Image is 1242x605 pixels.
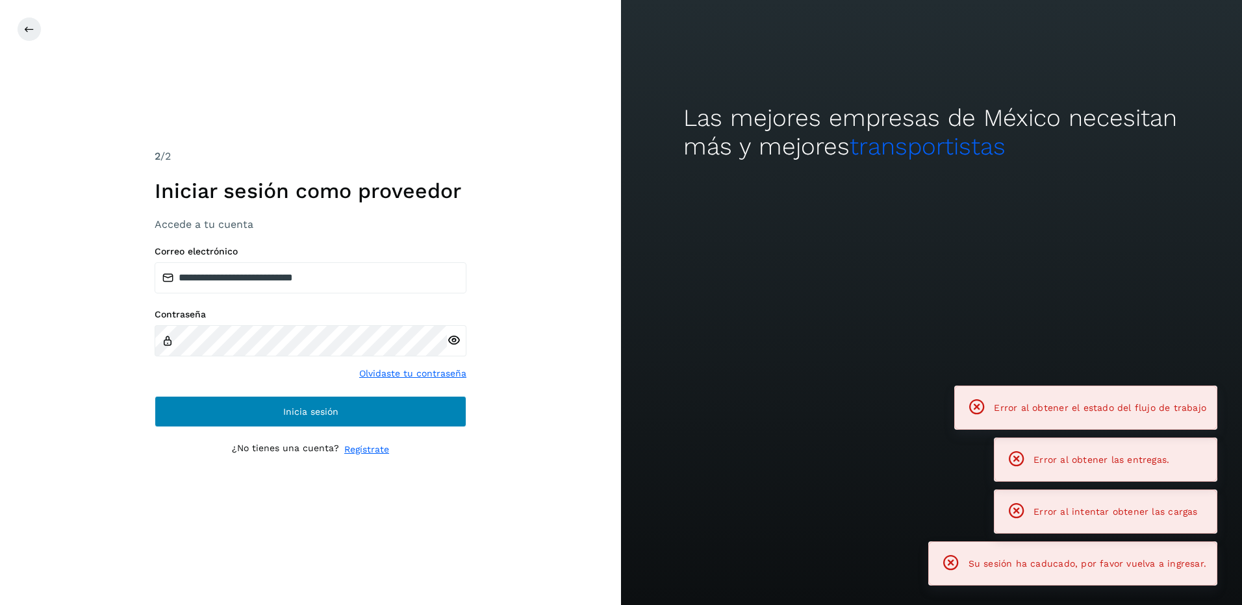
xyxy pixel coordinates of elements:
[232,443,339,456] p: ¿No tienes una cuenta?
[155,150,160,162] span: 2
[683,104,1180,162] h2: Las mejores empresas de México necesitan más y mejores
[1033,454,1169,465] span: Error al obtener las entregas.
[155,149,466,164] div: /2
[155,309,466,320] label: Contraseña
[344,443,389,456] a: Regístrate
[155,179,466,203] h1: Iniciar sesión como proveedor
[850,132,1006,160] span: transportistas
[283,407,338,416] span: Inicia sesión
[994,402,1206,413] span: Error al obtener el estado del flujo de trabajo
[155,218,466,230] h3: Accede a tu cuenta
[359,367,466,380] a: Olvidaste tu contraseña
[969,558,1206,569] span: Su sesión ha caducado, por favor vuelva a ingresar.
[1033,506,1197,517] span: Error al intentar obtener las cargas
[155,396,466,427] button: Inicia sesión
[155,246,466,257] label: Correo electrónico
